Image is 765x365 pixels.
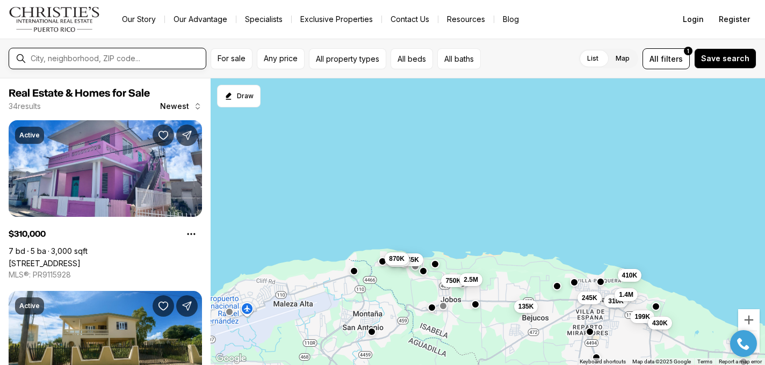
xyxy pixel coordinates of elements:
button: 199K [630,310,654,323]
span: 870K [389,254,405,263]
button: Share Property [176,295,198,317]
span: Real Estate & Homes for Sale [9,88,150,99]
span: 1 [687,47,689,55]
span: Register [719,15,750,24]
a: Resources [438,12,494,27]
span: 430K [652,318,668,327]
button: Share Property [176,125,198,146]
button: All property types [309,48,386,69]
span: 245K [582,293,597,302]
button: Save Property: 165 LOS PINOS [153,125,174,146]
button: 2.5M [459,273,482,286]
button: For sale [211,48,252,69]
a: Specialists [236,12,291,27]
button: Zoom in [738,309,760,331]
button: Allfilters1 [643,48,690,69]
button: 135K [514,300,538,312]
span: Save search [701,54,749,63]
span: 135K [518,302,534,310]
button: Property options [181,223,202,245]
span: 199K [634,312,650,320]
span: 1.4M [619,290,633,298]
a: Our Advantage [165,12,236,27]
button: Save Property: Urb. Corchado #76 CALLE ALEGRIA [153,295,174,317]
a: Exclusive Properties [292,12,381,27]
span: 410K [622,271,638,280]
label: List [579,49,607,68]
img: logo [9,6,100,32]
button: Any price [257,48,305,69]
span: 545K [403,255,419,264]
a: Blog [494,12,528,27]
button: All baths [437,48,481,69]
button: 750K [441,274,465,287]
button: 545K [399,253,423,266]
button: Login [676,9,710,30]
span: All [649,53,659,64]
button: Save search [694,48,756,69]
span: filters [661,53,683,64]
a: Our Story [113,12,164,27]
p: Active [19,131,40,140]
button: Contact Us [382,12,438,27]
button: Start drawing [217,85,261,107]
p: 34 results [9,102,41,111]
button: 460K [386,254,410,267]
span: Login [683,15,704,24]
button: All beds [391,48,433,69]
a: 165 LOS PINOS, ISABELA PR, 00662 [9,259,81,268]
a: Terms (opens in new tab) [697,359,712,364]
span: Map data ©2025 Google [632,359,691,364]
button: Register [712,9,756,30]
button: Newest [154,96,208,117]
button: 245K [578,291,602,304]
a: Report a map error [719,359,762,364]
span: Any price [264,54,298,63]
button: 430K [648,316,672,329]
button: 410K [618,269,642,282]
button: 310K [604,294,628,307]
span: 310K [608,296,624,305]
button: 870K [385,252,409,265]
span: 2.5M [464,275,478,283]
label: Map [607,49,638,68]
span: For sale [218,54,246,63]
span: 750K [445,276,461,284]
button: 1.4M [615,288,638,301]
span: Newest [160,102,189,111]
p: Active [19,302,40,310]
